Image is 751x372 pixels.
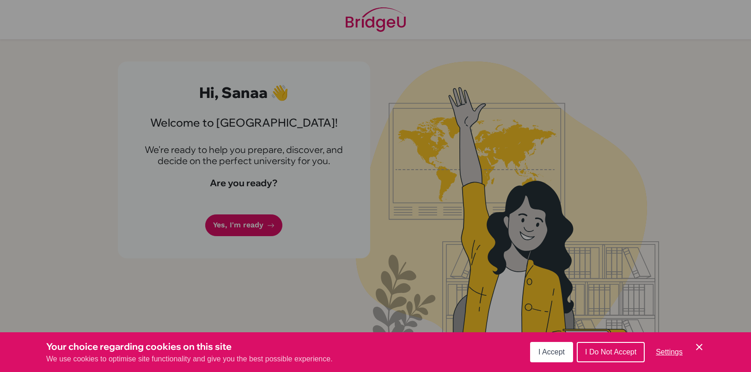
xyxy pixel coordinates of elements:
span: Settings [656,348,683,356]
button: Settings [648,343,690,361]
h3: Your choice regarding cookies on this site [46,340,333,354]
button: I Accept [530,342,573,362]
p: We use cookies to optimise site functionality and give you the best possible experience. [46,354,333,365]
button: Save and close [694,342,705,353]
span: I Do Not Accept [585,348,636,356]
span: I Accept [538,348,565,356]
button: I Do Not Accept [577,342,645,362]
